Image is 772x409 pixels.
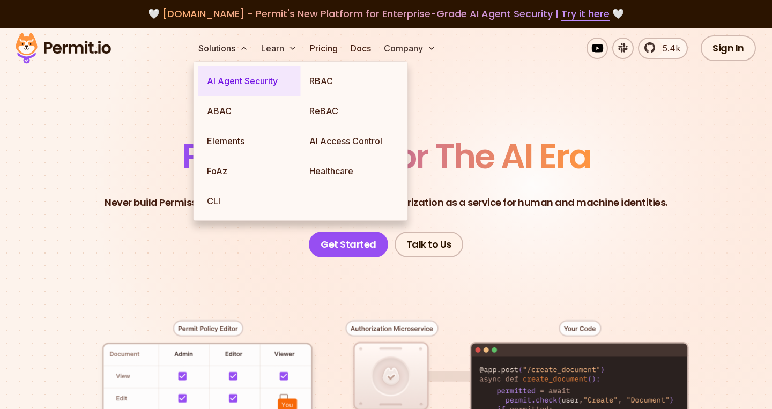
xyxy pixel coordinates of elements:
a: Healthcare [301,156,403,186]
a: 5.4k [638,38,688,59]
span: [DOMAIN_NAME] - Permit's New Platform for Enterprise-Grade AI Agent Security | [162,7,610,20]
a: Sign In [701,35,756,61]
p: Never build Permissions again. Zero-latency fine-grained authorization as a service for human and... [105,195,667,210]
a: RBAC [301,66,403,96]
a: ABAC [198,96,301,126]
button: Company [380,38,440,59]
img: Permit logo [11,30,116,66]
div: 🤍 🤍 [26,6,746,21]
button: Solutions [194,38,253,59]
a: Elements [198,126,301,156]
a: CLI [198,186,301,216]
span: 5.4k [656,42,680,55]
a: FoAz [198,156,301,186]
button: Learn [257,38,301,59]
a: AI Access Control [301,126,403,156]
a: ReBAC [301,96,403,126]
a: Get Started [309,232,388,257]
a: Try it here [561,7,610,21]
a: Pricing [306,38,342,59]
a: AI Agent Security [198,66,301,96]
span: Permissions for The AI Era [182,132,590,180]
a: Docs [346,38,375,59]
a: Talk to Us [395,232,463,257]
